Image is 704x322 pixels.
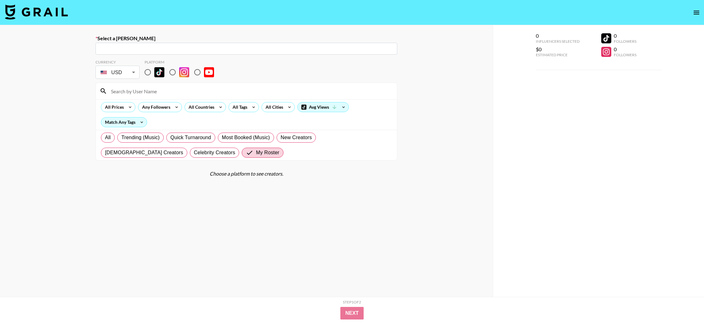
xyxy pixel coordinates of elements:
span: Trending (Music) [121,134,160,141]
div: Followers [614,52,636,57]
div: Influencers Selected [536,39,580,44]
span: All [105,134,111,141]
div: All Countries [185,102,216,112]
button: open drawer [690,6,703,19]
div: Followers [614,39,636,44]
div: Match Any Tags [101,117,147,127]
div: USD [97,67,138,78]
button: Next [340,307,364,319]
div: Any Followers [138,102,172,112]
span: Celebrity Creators [194,149,235,156]
div: 0 [614,33,636,39]
label: Select a [PERSON_NAME] [96,35,397,41]
div: Avg Views [298,102,349,112]
div: $0 [536,46,580,52]
span: Most Booked (Music) [222,134,270,141]
div: Choose a platform to see creators. [96,171,397,177]
div: Currency [96,60,140,64]
div: All Tags [229,102,249,112]
div: Step 1 of 2 [343,300,361,304]
img: TikTok [154,67,164,77]
span: Quick Turnaround [170,134,211,141]
span: My Roster [256,149,279,156]
img: Instagram [179,67,189,77]
span: New Creators [281,134,312,141]
img: YouTube [204,67,214,77]
div: All Cities [262,102,284,112]
div: 0 [536,33,580,39]
input: Search by User Name [107,86,393,96]
div: All Prices [101,102,125,112]
div: Platform [145,60,219,64]
div: Estimated Price [536,52,580,57]
div: 0 [614,46,636,52]
img: Grail Talent [5,4,68,19]
span: [DEMOGRAPHIC_DATA] Creators [105,149,183,156]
